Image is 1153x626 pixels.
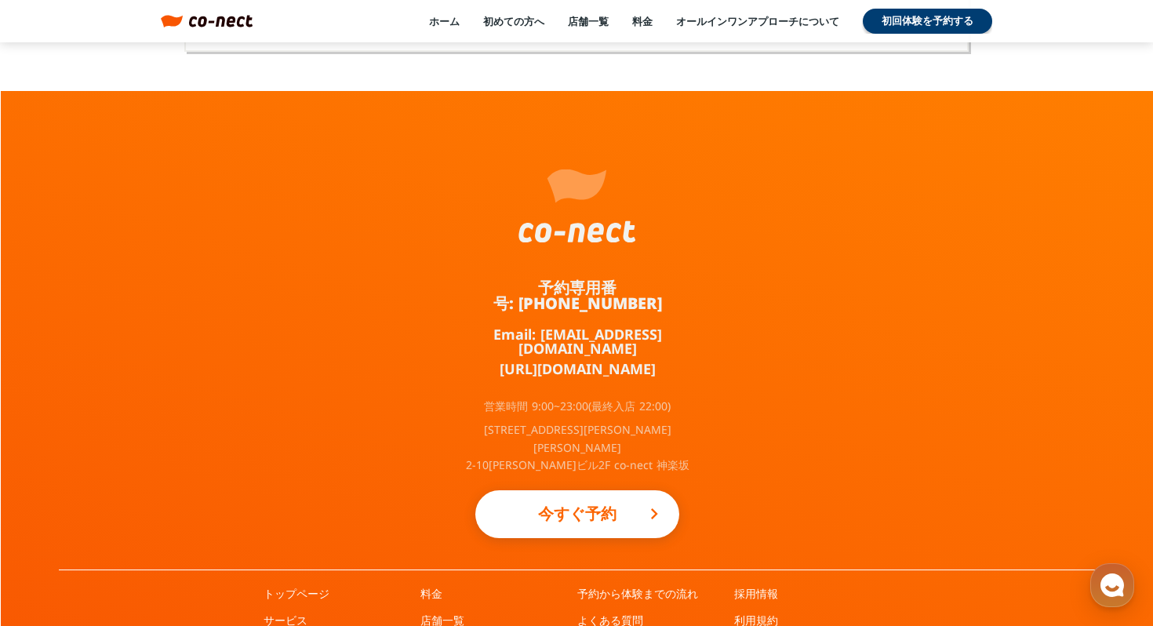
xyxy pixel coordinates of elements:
a: 初回体験を予約する [863,9,992,34]
a: トップページ [264,586,329,602]
a: 設定 [202,496,301,535]
p: 今すぐ予約 [507,497,648,531]
a: オールインワンアプローチについて [676,14,839,28]
span: チャット [134,520,172,533]
a: ホーム [429,14,460,28]
a: 予約から体験までの流れ [577,586,698,602]
a: ホーム [5,496,104,535]
p: 営業時間 9:00~23:00(最終入店 22:00) [484,401,671,412]
a: 採用情報 [734,586,778,602]
p: [STREET_ADDRESS][PERSON_NAME][PERSON_NAME] 2-10[PERSON_NAME]ビル2F co-nect 神楽坂 [460,421,695,474]
span: ホーム [40,519,68,532]
a: Email: [EMAIL_ADDRESS][DOMAIN_NAME] [460,327,695,355]
i: keyboard_arrow_right [645,504,664,523]
a: 店舗一覧 [568,14,609,28]
a: [URL][DOMAIN_NAME] [500,362,656,376]
a: 料金 [420,586,442,602]
a: 料金 [632,14,653,28]
a: チャット [104,496,202,535]
span: 設定 [242,519,261,532]
a: 今すぐ予約keyboard_arrow_right [475,490,679,538]
a: 予約専用番号: [PHONE_NUMBER] [460,280,695,311]
a: 初めての方へ [483,14,544,28]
